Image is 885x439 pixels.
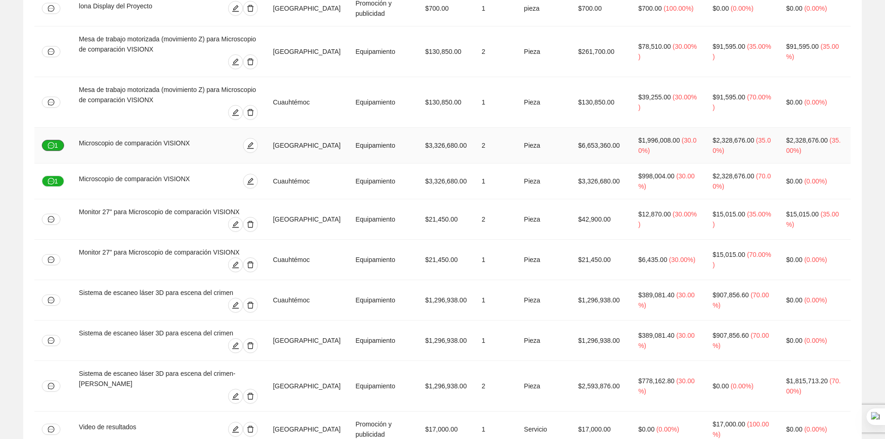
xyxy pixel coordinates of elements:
div: Sistema de escaneo láser 3D para escena del crimen [79,328,258,338]
span: $1,815,713.20 [786,377,828,385]
button: delete [243,298,258,313]
td: $42,900.00 [571,199,631,240]
td: Equipamiento [348,77,418,128]
span: $0.00 [786,5,802,12]
span: edit [229,426,243,433]
td: $3,326,680.00 [418,128,474,164]
span: edit [229,301,243,309]
td: $1,296,938.00 [418,321,474,361]
button: edit [228,338,243,353]
td: $21,450.00 [571,240,631,280]
button: delete [243,338,258,353]
span: ( 0.00% ) [804,426,827,433]
button: message [42,46,60,57]
button: message [42,3,60,14]
td: Pieza [517,240,571,280]
td: [GEOGRAPHIC_DATA] [265,128,348,164]
td: $21,450.00 [418,199,474,240]
td: Pieza [517,321,571,361]
span: message [48,142,54,150]
div: Video de resultados [79,422,183,437]
div: Mesa de trabajo motorizada (movimiento Z) para Microscopio de comparación VISIONX [79,34,258,54]
span: ( 35.00% ) [786,43,839,60]
td: [GEOGRAPHIC_DATA] [265,26,348,77]
span: $2,328,676.00 [713,172,754,180]
span: $91,595.00 [713,43,745,50]
span: $78,510.00 [638,43,671,50]
div: Sistema de escaneo láser 3D para escena del crimen- [PERSON_NAME] [79,368,258,389]
td: Cuauhtémoc [265,280,348,321]
td: 2 [474,199,517,240]
button: edit [228,389,243,404]
span: ( 0.00% ) [804,98,827,106]
td: $3,326,680.00 [418,164,474,199]
button: edit [228,257,243,272]
td: Pieza [517,361,571,412]
div: Sistema de escaneo láser 3D para escena del crimen [79,288,258,298]
span: $91,595.00 [786,43,819,50]
span: $17,000.00 [713,420,745,428]
td: $130,850.00 [571,77,631,128]
span: edit [243,177,257,185]
span: ( 30.00% ) [669,256,695,263]
td: Equipamiento [348,26,418,77]
span: ( 0.00% ) [804,256,827,263]
td: Pieza [517,280,571,321]
span: delete [243,109,257,116]
span: message [48,383,54,389]
td: Equipamiento [348,199,418,240]
td: $1,296,938.00 [418,280,474,321]
button: edit [243,138,258,153]
span: message [48,337,54,344]
td: Equipamiento [348,240,418,280]
button: message [42,254,60,265]
button: message [42,97,60,108]
td: 2 [474,26,517,77]
td: Cuauhtémoc [265,77,348,128]
button: message [42,380,60,392]
td: 1 [474,321,517,361]
span: edit [229,261,243,269]
td: 1 [474,240,517,280]
span: $6,435.00 [638,256,667,263]
td: $2,593,876.00 [571,361,631,412]
span: delete [243,301,257,309]
span: $2,328,676.00 [713,137,754,144]
button: message1 [42,140,64,151]
span: ( 0.00% ) [804,337,827,344]
span: $0.00 [786,337,802,344]
span: $12,870.00 [638,210,671,218]
td: 2 [474,128,517,164]
span: edit [229,109,243,116]
span: $91,595.00 [713,93,745,101]
td: Equipamiento [348,128,418,164]
td: Pieza [517,77,571,128]
span: edit [243,142,257,149]
span: ( 0.00% ) [804,296,827,304]
td: [GEOGRAPHIC_DATA] [265,321,348,361]
td: [GEOGRAPHIC_DATA] [265,199,348,240]
span: $389,081.40 [638,332,675,339]
button: edit [228,298,243,313]
td: Equipamiento [348,321,418,361]
span: delete [243,426,257,433]
span: $15,015.00 [786,210,819,218]
span: $15,015.00 [713,251,745,258]
span: $700.00 [638,5,662,12]
span: edit [229,393,243,400]
span: message [48,48,54,55]
span: $778,162.80 [638,377,675,385]
td: $3,326,680.00 [571,164,631,199]
span: $907,856.60 [713,332,749,339]
span: ( 0.00% ) [804,177,827,185]
span: ( 0.00% ) [656,426,679,433]
span: ( 0.00% ) [731,382,754,390]
td: Cuauhtémoc [265,164,348,199]
td: [GEOGRAPHIC_DATA] [265,361,348,412]
td: 2 [474,361,517,412]
button: edit [228,105,243,120]
button: message [42,214,60,225]
span: $2,328,676.00 [786,137,828,144]
span: delete [243,342,257,349]
button: delete [243,1,258,16]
